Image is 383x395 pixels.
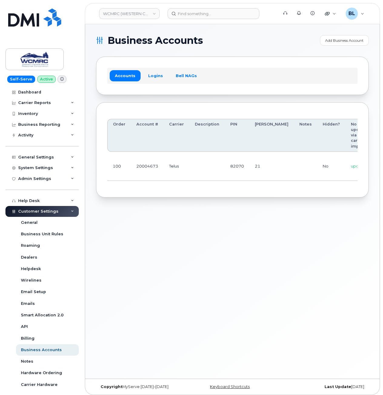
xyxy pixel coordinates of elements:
th: Account # [131,119,164,152]
strong: Copyright [101,384,122,389]
a: Add Business Account [320,35,369,46]
th: [PERSON_NAME] [249,119,294,152]
a: Accounts [110,70,141,81]
td: Telus [164,152,189,181]
strong: Last Update [325,384,351,389]
th: Description [189,119,225,152]
div: MyServe [DATE]–[DATE] [96,384,187,389]
span: Business Accounts [108,36,203,45]
a: Bell NAGs [171,70,202,81]
span: update [351,164,365,168]
th: Order [107,119,131,152]
a: Keyboard Shortcuts [210,384,250,389]
th: PIN [225,119,249,152]
th: Notes [294,119,317,152]
th: Hidden? [317,119,345,152]
td: No [317,152,345,181]
td: 20004673 [131,152,164,181]
td: 21 [249,152,294,181]
div: [DATE] [278,384,369,389]
td: 100 [107,152,131,181]
a: Logins [143,70,168,81]
th: No updates via carrier import [345,119,374,152]
th: Carrier [164,119,189,152]
td: 82070 [225,152,249,181]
